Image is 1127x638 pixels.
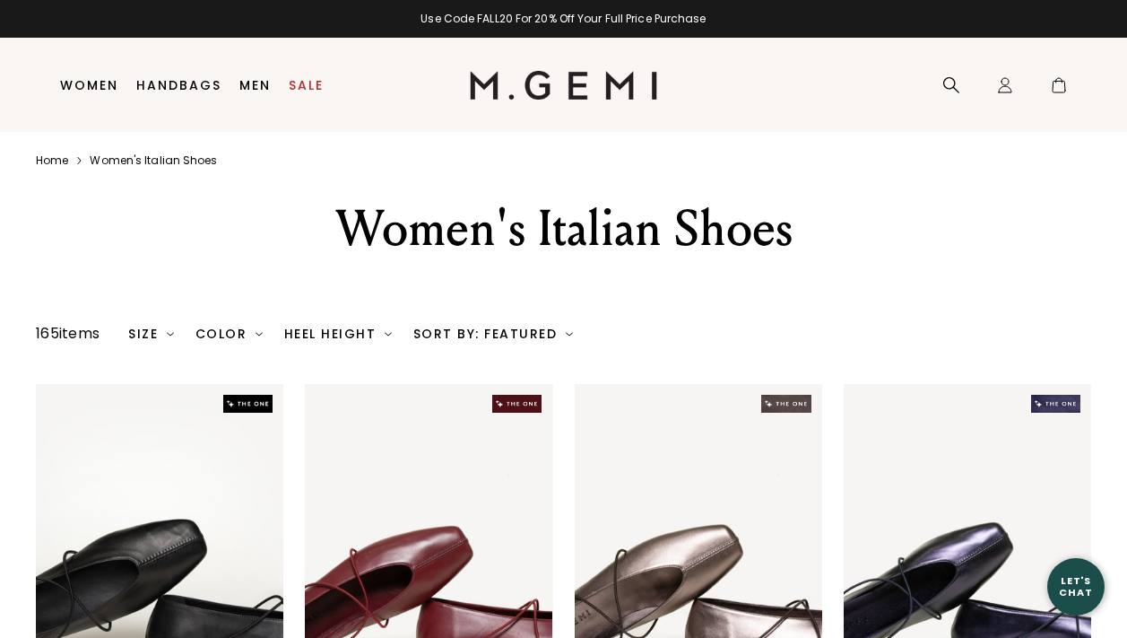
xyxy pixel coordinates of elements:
div: Heel Height [284,327,392,341]
a: Women's italian shoes [90,153,217,168]
a: Sale [289,78,324,92]
img: chevron-down.svg [566,330,573,337]
img: chevron-down.svg [256,330,263,337]
a: Men [239,78,271,92]
a: Handbags [136,78,221,92]
img: chevron-down.svg [385,330,392,337]
div: 165 items [36,323,100,345]
img: M.Gemi [470,71,657,100]
img: The One tag [223,395,273,413]
div: Color [195,327,263,341]
div: Sort By: Featured [413,327,573,341]
div: Size [128,327,174,341]
a: Women [60,78,118,92]
img: chevron-down.svg [167,330,174,337]
a: Home [36,153,68,168]
div: Women's Italian Shoes [231,197,897,261]
div: Let's Chat [1047,575,1105,598]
